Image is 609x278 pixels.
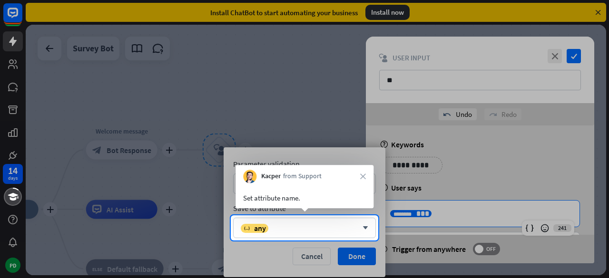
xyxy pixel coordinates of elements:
[358,225,368,231] i: arrow_down
[254,223,266,233] span: any
[360,173,366,179] i: close
[244,226,250,231] i: variable
[283,172,322,182] span: from Support
[243,192,366,203] div: Set attribute name.
[8,4,36,32] button: Open LiveChat chat widget
[261,172,281,182] span: Kacper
